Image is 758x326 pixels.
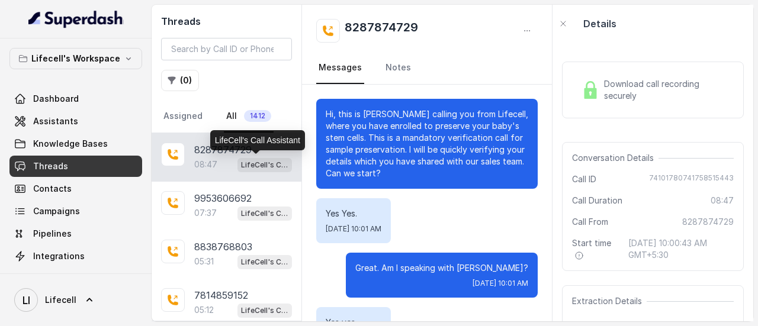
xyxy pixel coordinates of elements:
p: Details [583,17,616,31]
span: Conversation Details [572,152,659,164]
nav: Tabs [316,52,538,84]
button: (0) [161,70,199,91]
span: Extraction Details [572,295,647,307]
p: 8287874729 [194,143,252,157]
a: Campaigns [9,201,142,222]
span: 74101780741758515443 [649,173,734,185]
p: LifeCell's Call Assistant [241,256,288,268]
a: All1412 [224,101,274,133]
p: LifeCell's Call Assistant [241,159,288,171]
span: [DATE] 10:01 AM [326,224,381,234]
p: Great. Am I speaking with [PERSON_NAME]? [355,262,528,274]
a: Assigned [161,101,205,133]
a: Messages [316,52,364,84]
span: Call ID [572,173,596,185]
a: Knowledge Bases [9,133,142,154]
p: 05:31 [194,256,214,267]
a: Integrations [9,246,142,267]
span: Download call recording securely [604,78,729,102]
p: Hi, this is [PERSON_NAME] calling you from Lifecell, where you have enrolled to preserve your bab... [326,108,528,179]
a: Dashboard [9,88,142,109]
span: Integrations [33,250,85,262]
p: LifeCell's Call Assistant [241,208,288,220]
input: Search by Call ID or Phone Number [161,38,292,60]
text: LI [23,294,30,306]
a: Assistants [9,111,142,132]
span: Knowledge Bases [33,138,108,150]
a: Lifecell [9,283,142,317]
p: 08:47 [194,159,217,170]
div: LifeCell's Call Assistant [210,130,305,150]
a: Threads [9,156,142,177]
span: 08:47 [711,195,734,206]
img: light.svg [28,9,124,28]
p: Yes Yes. [326,208,381,220]
span: Assistants [33,115,78,127]
span: Pipelines [33,228,72,240]
p: 05:12 [194,304,214,316]
span: [DATE] 10:01 AM [473,279,528,288]
h2: 8287874729 [345,19,418,43]
span: Start time [572,237,618,261]
span: Call Duration [572,195,622,206]
span: Campaigns [33,205,80,217]
span: Call From [572,216,608,228]
a: Notes [383,52,413,84]
h2: Threads [161,14,292,28]
span: [DATE] 10:00:43 AM GMT+5:30 [628,237,734,261]
span: API Settings [33,273,85,285]
span: Lifecell [45,294,76,306]
a: Contacts [9,178,142,199]
span: Threads [33,160,68,172]
span: 1412 [244,110,271,122]
a: API Settings [9,268,142,289]
button: Lifecell's Workspace [9,48,142,69]
span: Contacts [33,183,72,195]
span: 8287874729 [682,216,734,228]
span: Dashboard [33,93,79,105]
p: 9953606692 [194,191,252,205]
p: Lifecell's Workspace [31,51,120,66]
nav: Tabs [161,101,292,133]
p: 8838768803 [194,240,252,254]
p: 7814859152 [194,288,248,302]
p: LifeCell's Call Assistant [241,305,288,317]
img: Lock Icon [582,81,599,99]
p: 07:37 [194,207,217,219]
a: Pipelines [9,223,142,244]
